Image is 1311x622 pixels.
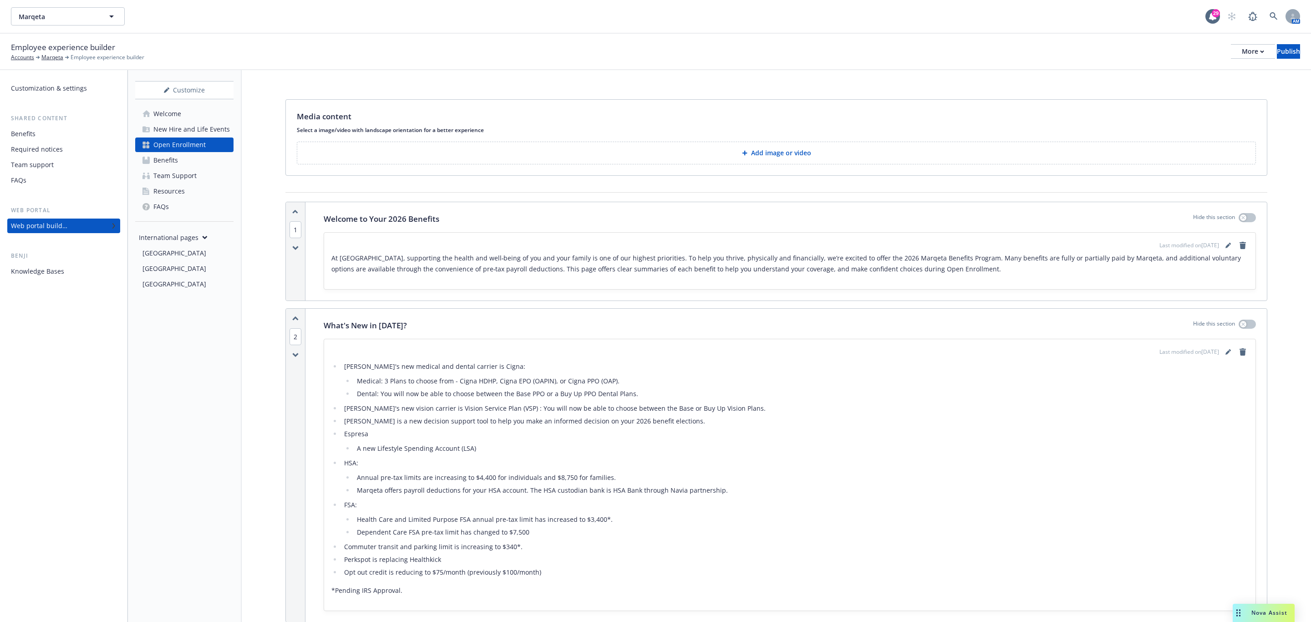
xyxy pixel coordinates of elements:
div: [GEOGRAPHIC_DATA] [142,261,206,276]
div: International pages [139,233,208,242]
a: Report a Bug [1244,7,1262,25]
div: [GEOGRAPHIC_DATA] [142,277,206,291]
div: Welcome [153,107,181,121]
p: Hide this section [1193,213,1235,225]
li: Dental: You will now be able to choose between the Base PPO or a Buy Up PPO Dental Plans. [354,388,1248,399]
button: More [1231,44,1275,59]
p: Hide this section [1193,320,1235,331]
li: [PERSON_NAME]'s new medical and dental carrier is Cigna: [341,361,1248,399]
button: Marqeta [11,7,125,25]
span: Employee experience builder [11,41,115,53]
div: FAQs [11,173,26,188]
div: New Hire and Life Events [153,122,230,137]
a: [GEOGRAPHIC_DATA] [139,246,234,260]
div: Publish [1277,45,1300,58]
div: Web portal [7,206,120,215]
span: Marqeta [19,12,97,21]
p: *Pending IRS Approval. [331,585,1248,596]
span: Nova Assist [1251,609,1287,617]
div: 29 [1212,9,1220,17]
p: At [GEOGRAPHIC_DATA], supporting the health and well‑being of you and your family is one of our h... [331,253,1248,275]
a: Marqeta [41,53,63,61]
div: Web portal builder [11,219,67,233]
button: 2 [290,332,301,342]
div: Drag to move [1233,604,1244,622]
button: Customize [135,81,234,99]
li: Perkspot is replacing Healthkick [341,554,1248,565]
li: HSA: [341,458,1248,496]
li: Dependent Care FSA pre-tax limit has changed to $7,500 [354,527,1248,538]
div: [GEOGRAPHIC_DATA] [142,246,206,260]
button: 1 [290,225,301,235]
a: editPencil [1223,240,1234,251]
button: Publish [1277,44,1300,59]
a: Team support [7,158,120,172]
span: Last modified on [DATE] [1159,348,1219,356]
p: Add image or video [751,148,811,158]
li: Marqeta offers payroll deductions for your HSA account. The HSA custodian bank is HSA Bank throug... [354,485,1248,496]
li: Espresa [341,428,1248,454]
a: FAQs [7,173,120,188]
a: [GEOGRAPHIC_DATA] [139,277,234,291]
div: More [1242,45,1264,58]
div: Benefits [153,153,178,168]
div: Knowledge Bases [11,264,64,279]
div: Required notices [11,142,63,157]
div: Resources [153,184,185,199]
a: Resources [135,184,234,199]
a: Benefits [135,153,234,168]
span: Last modified on [DATE] [1159,241,1219,250]
a: Accounts [11,53,34,61]
p: What's New in [DATE]? [324,320,407,331]
span: 2 [290,328,301,345]
div: Customization & settings [11,81,87,96]
a: Web portal builder [7,219,120,233]
a: Benefits [7,127,120,141]
div: Benefits [11,127,36,141]
li: A new Lifestyle Spending Account (LSA) [354,443,1248,454]
div: Team Support [153,168,197,183]
a: Customization & settings [7,81,120,96]
li: Medical: 3 Plans to choose from - Cigna HDHP, Cigna EPO (OAPIN), or Cigna PPO (OAP). [354,376,1248,387]
div: Benji [7,251,120,260]
p: Media content [297,111,351,122]
li: FSA: [341,500,1248,538]
span: Employee experience builder [71,53,144,61]
a: Required notices [7,142,120,157]
div: FAQs [153,199,169,214]
li: Health Care and Limited Purpose FSA annual pre-tax limit has increased to $3,400*. [354,514,1248,525]
a: Knowledge Bases [7,264,120,279]
li: [PERSON_NAME] is a new decision support tool to help you make an informed decision on your 2026 b... [341,416,1248,427]
div: Team support [11,158,54,172]
a: [GEOGRAPHIC_DATA] [139,261,234,276]
a: editPencil [1223,347,1234,357]
a: Search [1265,7,1283,25]
button: Nova Assist [1233,604,1295,622]
p: Welcome to Your 2026 Benefits [324,213,439,225]
a: FAQs [135,199,234,214]
p: Select a image/video with landscape orientation for a better experience [297,126,1256,134]
li: Opt out credit is reducing to $75/month (previously $100/month) [341,567,1248,578]
button: Add image or video [297,142,1256,164]
div: Open Enrollment [153,138,206,152]
li: [PERSON_NAME]'s new vision carrier is Vision Service Plan (VSP) : You will now be able to choose ... [341,403,1248,414]
a: Team Support [135,168,234,183]
div: Shared content [7,114,120,123]
a: Open Enrollment [135,138,234,152]
a: remove [1237,347,1248,357]
span: 1 [290,221,301,238]
a: New Hire and Life Events [135,122,234,137]
a: Welcome [135,107,234,121]
li: Annual pre-tax limits are increasing to $4,400 for individuals and $8,750 for families. [354,472,1248,483]
a: remove [1237,240,1248,251]
li: Commuter transit and parking limit is increasing to $340*. [341,541,1248,552]
a: Start snowing [1223,7,1241,25]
